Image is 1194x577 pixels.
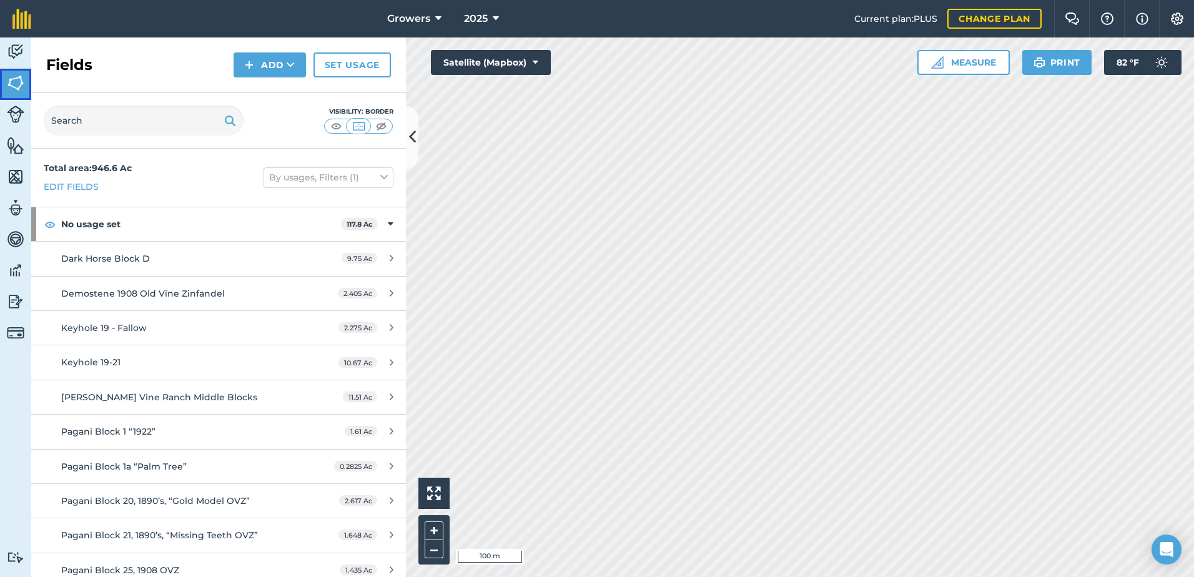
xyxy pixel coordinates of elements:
[31,450,406,483] a: Pagani Block 1a “Palm Tree”0.2825 Ac
[1100,12,1115,25] img: A question mark icon
[347,220,373,229] strong: 117.8 Ac
[7,167,24,186] img: svg+xml;base64,PHN2ZyB4bWxucz0iaHR0cDovL3d3dy53My5vcmcvMjAwMC9zdmciIHdpZHRoPSI1NiIgaGVpZ2h0PSI2MC...
[61,357,121,368] span: Keyhole 19-21
[340,565,377,575] span: 1.435 Ac
[46,55,92,75] h2: Fields
[917,50,1010,75] button: Measure
[351,120,367,132] img: svg+xml;base64,PHN2ZyB4bWxucz0iaHR0cDovL3d3dy53My5vcmcvMjAwMC9zdmciIHdpZHRoPSI1MCIgaGVpZ2h0PSI0MC...
[1152,535,1182,565] div: Open Intercom Messenger
[44,162,132,174] strong: Total area : 946.6 Ac
[854,12,937,26] span: Current plan : PLUS
[7,551,24,563] img: svg+xml;base64,PD94bWwgdmVyc2lvbj0iMS4wIiBlbmNvZGluZz0idXRmLTgiPz4KPCEtLSBHZW5lcmF0b3I6IEFkb2JlIE...
[61,426,155,437] span: Pagani Block 1 “1922”
[1022,50,1092,75] button: Print
[61,392,257,403] span: [PERSON_NAME] Vine Ranch Middle Blocks
[245,57,254,72] img: svg+xml;base64,PHN2ZyB4bWxucz0iaHR0cDovL3d3dy53My5vcmcvMjAwMC9zdmciIHdpZHRoPSIxNCIgaGVpZ2h0PSIyNC...
[224,113,236,128] img: svg+xml;base64,PHN2ZyB4bWxucz0iaHR0cDovL3d3dy53My5vcmcvMjAwMC9zdmciIHdpZHRoPSIxOSIgaGVpZ2h0PSIyNC...
[338,288,377,298] span: 2.405 Ac
[44,217,56,232] img: svg+xml;base64,PHN2ZyB4bWxucz0iaHR0cDovL3d3dy53My5vcmcvMjAwMC9zdmciIHdpZHRoPSIxOCIgaGVpZ2h0PSIyNC...
[328,120,344,132] img: svg+xml;base64,PHN2ZyB4bWxucz0iaHR0cDovL3d3dy53My5vcmcvMjAwMC9zdmciIHdpZHRoPSI1MCIgaGVpZ2h0PSI0MC...
[1034,55,1045,70] img: svg+xml;base64,PHN2ZyB4bWxucz0iaHR0cDovL3d3dy53My5vcmcvMjAwMC9zdmciIHdpZHRoPSIxOSIgaGVpZ2h0PSIyNC...
[1149,50,1174,75] img: svg+xml;base64,PD94bWwgdmVyc2lvbj0iMS4wIiBlbmNvZGluZz0idXRmLTgiPz4KPCEtLSBHZW5lcmF0b3I6IEFkb2JlIE...
[338,322,377,333] span: 2.275 Ac
[7,106,24,123] img: svg+xml;base64,PD94bWwgdmVyc2lvbj0iMS4wIiBlbmNvZGluZz0idXRmLTgiPz4KPCEtLSBHZW5lcmF0b3I6IEFkb2JlIE...
[947,9,1042,29] a: Change plan
[7,199,24,217] img: svg+xml;base64,PD94bWwgdmVyc2lvbj0iMS4wIiBlbmNvZGluZz0idXRmLTgiPz4KPCEtLSBHZW5lcmF0b3I6IEFkb2JlIE...
[61,207,341,241] strong: No usage set
[12,9,31,29] img: fieldmargin Logo
[61,565,179,576] span: Pagani Block 25, 1908 OVZ
[313,52,391,77] a: Set usage
[427,486,441,500] img: Four arrows, one pointing top left, one top right, one bottom right and the last bottom left
[464,11,488,26] span: 2025
[323,107,393,117] div: Visibility: Border
[31,415,406,448] a: Pagani Block 1 “1922”1.61 Ac
[31,380,406,414] a: [PERSON_NAME] Vine Ranch Middle Blocks11.51 Ac
[1117,50,1139,75] span: 82 ° F
[61,461,187,472] span: Pagani Block 1a “Palm Tree”
[61,495,250,506] span: Pagani Block 20, 1890’s, “Gold Model OVZ”
[61,253,150,264] span: Dark Horse Block D
[1104,50,1182,75] button: 82 °F
[1136,11,1148,26] img: svg+xml;base64,PHN2ZyB4bWxucz0iaHR0cDovL3d3dy53My5vcmcvMjAwMC9zdmciIHdpZHRoPSIxNyIgaGVpZ2h0PSIxNy...
[338,357,377,368] span: 10.67 Ac
[7,230,24,249] img: svg+xml;base64,PD94bWwgdmVyc2lvbj0iMS4wIiBlbmNvZGluZz0idXRmLTgiPz4KPCEtLSBHZW5lcmF0b3I6IEFkb2JlIE...
[31,277,406,310] a: Demostene 1908 Old Vine Zinfandel2.405 Ac
[31,311,406,345] a: Keyhole 19 - Fallow2.275 Ac
[425,540,443,558] button: –
[61,322,147,333] span: Keyhole 19 - Fallow
[7,136,24,155] img: svg+xml;base64,PHN2ZyB4bWxucz0iaHR0cDovL3d3dy53My5vcmcvMjAwMC9zdmciIHdpZHRoPSI1NiIgaGVpZ2h0PSI2MC...
[31,345,406,379] a: Keyhole 19-2110.67 Ac
[61,288,225,299] span: Demostene 1908 Old Vine Zinfandel
[345,426,377,436] span: 1.61 Ac
[31,518,406,552] a: Pagani Block 21, 1890’s, “Missing Teeth OVZ”1.648 Ac
[61,530,258,541] span: Pagani Block 21, 1890’s, “Missing Teeth OVZ”
[338,530,377,540] span: 1.648 Ac
[1065,12,1080,25] img: Two speech bubbles overlapping with the left bubble in the forefront
[342,253,377,264] span: 9.75 Ac
[31,207,406,241] div: No usage set117.8 Ac
[7,261,24,280] img: svg+xml;base64,PD94bWwgdmVyc2lvbj0iMS4wIiBlbmNvZGluZz0idXRmLTgiPz4KPCEtLSBHZW5lcmF0b3I6IEFkb2JlIE...
[234,52,306,77] button: Add
[31,484,406,518] a: Pagani Block 20, 1890’s, “Gold Model OVZ”2.617 Ac
[1170,12,1185,25] img: A cog icon
[339,495,377,506] span: 2.617 Ac
[7,42,24,61] img: svg+xml;base64,PD94bWwgdmVyc2lvbj0iMS4wIiBlbmNvZGluZz0idXRmLTgiPz4KPCEtLSBHZW5lcmF0b3I6IEFkb2JlIE...
[7,324,24,342] img: svg+xml;base64,PD94bWwgdmVyc2lvbj0iMS4wIiBlbmNvZGluZz0idXRmLTgiPz4KPCEtLSBHZW5lcmF0b3I6IEFkb2JlIE...
[373,120,389,132] img: svg+xml;base64,PHN2ZyB4bWxucz0iaHR0cDovL3d3dy53My5vcmcvMjAwMC9zdmciIHdpZHRoPSI1MCIgaGVpZ2h0PSI0MC...
[7,74,24,92] img: svg+xml;base64,PHN2ZyB4bWxucz0iaHR0cDovL3d3dy53My5vcmcvMjAwMC9zdmciIHdpZHRoPSI1NiIgaGVpZ2h0PSI2MC...
[931,56,944,69] img: Ruler icon
[7,292,24,311] img: svg+xml;base64,PD94bWwgdmVyc2lvbj0iMS4wIiBlbmNvZGluZz0idXRmLTgiPz4KPCEtLSBHZW5lcmF0b3I6IEFkb2JlIE...
[264,167,393,187] button: By usages, Filters (1)
[31,242,406,275] a: Dark Horse Block D9.75 Ac
[343,392,377,402] span: 11.51 Ac
[425,521,443,540] button: +
[44,180,99,194] a: Edit fields
[44,106,244,136] input: Search
[387,11,430,26] span: Growers
[431,50,551,75] button: Satellite (Mapbox)
[334,461,377,471] span: 0.2825 Ac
